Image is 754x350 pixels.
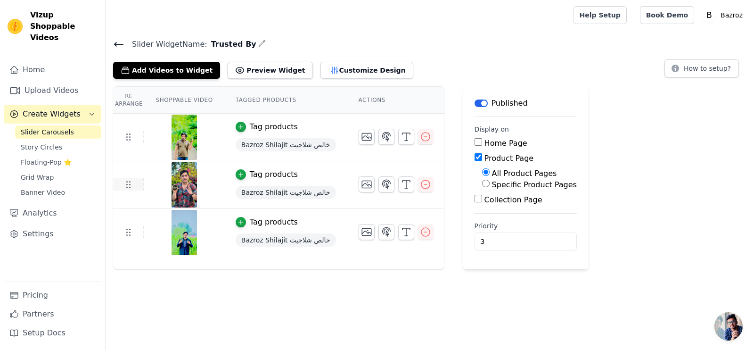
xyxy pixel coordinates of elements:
a: How to setup? [664,66,739,75]
div: Tag products [250,169,298,180]
th: Shoppable Video [144,87,224,114]
th: Re Arrange [113,87,144,114]
img: reel-preview-q1iuve-f1.myshopify.com-3680744000266674489_75460676043.jpeg [171,115,197,160]
span: Story Circles [21,142,62,152]
label: Specific Product Pages [492,180,577,189]
label: All Product Pages [492,169,557,178]
a: Grid Wrap [15,171,101,184]
a: Settings [4,225,101,243]
button: Change Thumbnail [359,129,375,145]
span: Bazroz Shilajit خالص شلاجیت [236,186,336,199]
a: Analytics [4,204,101,223]
a: Banner Video [15,186,101,199]
button: How to setup? [664,59,739,77]
label: Priority [475,221,577,231]
button: Create Widgets [4,105,101,124]
a: Book Demo [640,6,694,24]
a: Upload Videos [4,81,101,100]
div: Tag products [250,217,298,228]
span: Bazroz Shilajit خالص شلاجیت [236,233,336,247]
img: reel-preview-q1iuve-f1.myshopify.com-3680783525567199527_75460676043.jpeg [171,210,197,255]
th: Tagged Products [224,87,347,114]
p: Published [492,98,528,109]
label: Collection Page [484,195,542,204]
label: Home Page [484,139,527,148]
p: Bazroz [717,7,746,24]
img: reel-preview-q1iuve-f1.myshopify.com-3673076843417943696_75460676043.jpeg [171,162,197,208]
a: Pricing [4,286,101,305]
a: Partners [4,305,101,324]
a: Home [4,60,101,79]
span: Slider Widget Name: [124,39,207,50]
span: Create Widgets [23,108,81,120]
a: Slider Carousels [15,125,101,139]
img: Vizup [8,19,23,34]
button: Tag products [236,121,298,133]
button: Add Videos to Widget [113,62,220,79]
a: Help Setup [574,6,627,24]
div: Tag products [250,121,298,133]
a: Story Circles [15,141,101,154]
div: Edit Name [258,38,266,50]
a: Floating-Pop ⭐ [15,156,101,169]
span: Vizup Shoppable Videos [30,9,98,43]
label: Product Page [484,154,534,163]
button: Change Thumbnail [359,224,375,240]
span: Banner Video [21,188,65,197]
button: Tag products [236,217,298,228]
a: Setup Docs [4,324,101,342]
span: Trusted By [207,39,256,50]
span: Grid Wrap [21,173,54,182]
span: Floating-Pop ⭐ [21,158,72,167]
button: Customize Design [320,62,413,79]
a: Open chat [714,312,743,341]
button: Preview Widget [228,62,312,79]
button: Tag products [236,169,298,180]
button: Change Thumbnail [359,176,375,192]
span: Bazroz Shilajit خالص شلاجیت [236,138,336,151]
th: Actions [347,87,444,114]
button: B Bazroz [702,7,746,24]
legend: Display on [475,125,509,134]
span: Slider Carousels [21,127,74,137]
text: B [706,10,712,20]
